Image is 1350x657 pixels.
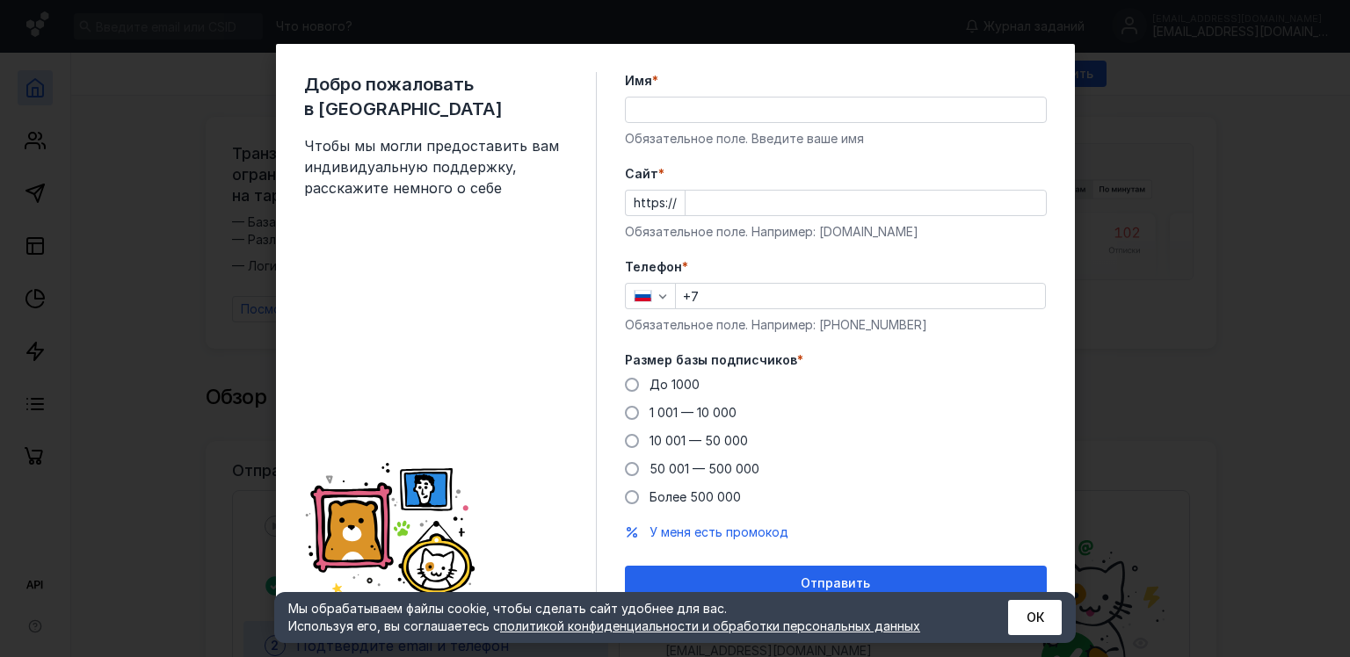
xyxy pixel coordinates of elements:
span: 1 001 — 10 000 [650,405,737,420]
div: Обязательное поле. Введите ваше имя [625,130,1047,148]
span: Добро пожаловать в [GEOGRAPHIC_DATA] [304,72,568,121]
div: Обязательное поле. Например: [PHONE_NUMBER] [625,316,1047,334]
span: Телефон [625,258,682,276]
span: Размер базы подписчиков [625,351,797,369]
span: У меня есть промокод [650,524,788,539]
span: Более 500 000 [650,489,741,504]
span: Cайт [625,165,658,183]
button: ОК [1008,600,1062,635]
span: До 1000 [650,377,700,392]
span: Отправить [801,576,870,591]
button: Отправить [625,566,1047,601]
div: Мы обрабатываем файлы cookie, чтобы сделать сайт удобнее для вас. Используя его, вы соглашаетесь c [288,600,965,635]
button: У меня есть промокод [650,523,788,541]
span: Имя [625,72,652,90]
span: 50 001 — 500 000 [650,461,759,476]
div: Обязательное поле. Например: [DOMAIN_NAME] [625,223,1047,241]
span: 10 001 — 50 000 [650,433,748,448]
span: Чтобы мы могли предоставить вам индивидуальную поддержку, расскажите немного о себе [304,135,568,199]
a: политикой конфиденциальности и обработки персональных данных [500,618,920,633]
